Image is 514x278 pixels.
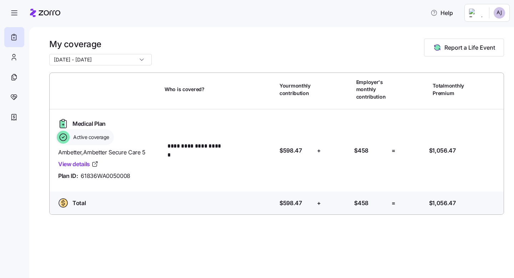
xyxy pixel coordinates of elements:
span: $1,056.47 [429,199,456,208]
img: Employer logo [469,9,483,17]
span: 61836WA0050008 [81,172,130,180]
span: = [392,146,395,155]
span: $458 [354,199,368,208]
span: Your monthly contribution [279,82,312,97]
h1: My coverage [49,39,152,50]
span: Active coverage [71,134,109,141]
span: $598.47 [279,199,302,208]
a: View details [58,160,99,169]
span: Who is covered? [165,86,205,93]
span: = [392,199,395,208]
span: Plan ID: [58,172,78,180]
span: Ambetter , Ambetter Secure Care 5 [58,148,159,157]
span: $458 [354,146,368,155]
button: Help [425,6,459,20]
span: Help [430,9,453,17]
span: $1,056.47 [429,146,456,155]
span: Medical Plan [72,119,106,128]
span: Total monthly Premium [433,82,465,97]
span: + [317,199,321,208]
button: Report a Life Event [424,39,504,56]
span: Employer's monthly contribution [356,79,389,100]
span: + [317,146,321,155]
span: Report a Life Event [444,43,495,52]
img: 00691290524dababa7d79a45dd4326c9 [494,7,505,19]
span: $598.47 [279,146,302,155]
span: Total [72,199,86,208]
